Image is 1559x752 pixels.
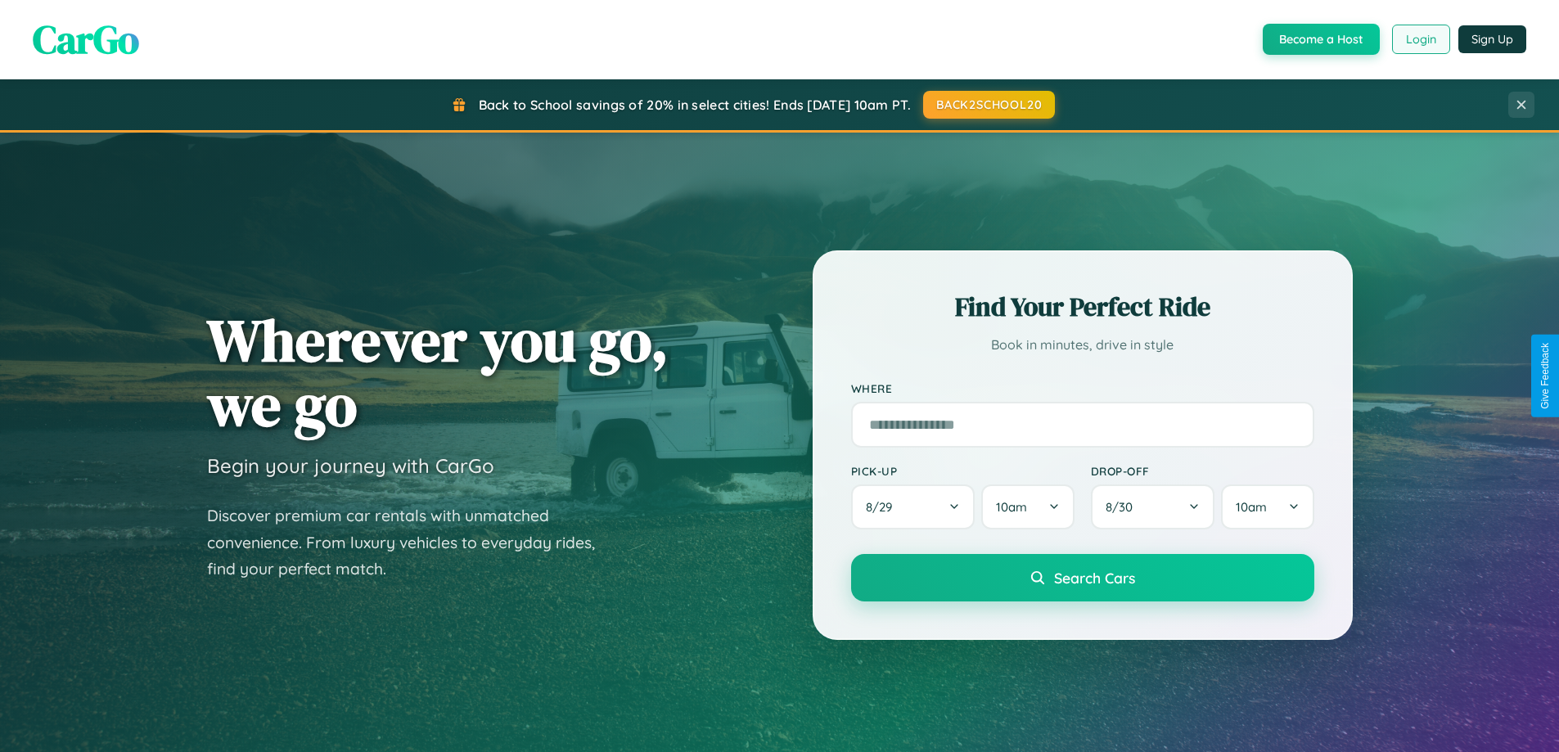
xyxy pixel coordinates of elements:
label: Drop-off [1091,464,1314,478]
p: Book in minutes, drive in style [851,333,1314,357]
button: Login [1392,25,1450,54]
button: Become a Host [1263,24,1380,55]
button: 8/29 [851,484,976,529]
span: 8 / 29 [866,499,900,515]
span: 10am [996,499,1027,515]
span: 8 / 30 [1106,499,1141,515]
label: Pick-up [851,464,1075,478]
span: Search Cars [1054,569,1135,587]
span: 10am [1236,499,1267,515]
button: Search Cars [851,554,1314,601]
button: 8/30 [1091,484,1215,529]
label: Where [851,381,1314,395]
span: Back to School savings of 20% in select cities! Ends [DATE] 10am PT. [479,97,911,113]
button: BACK2SCHOOL20 [923,91,1055,119]
button: 10am [1221,484,1313,529]
div: Give Feedback [1539,343,1551,409]
p: Discover premium car rentals with unmatched convenience. From luxury vehicles to everyday rides, ... [207,502,616,583]
span: CarGo [33,12,139,66]
h1: Wherever you go, we go [207,308,669,437]
h2: Find Your Perfect Ride [851,289,1314,325]
h3: Begin your journey with CarGo [207,453,494,478]
button: 10am [981,484,1074,529]
button: Sign Up [1458,25,1526,53]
